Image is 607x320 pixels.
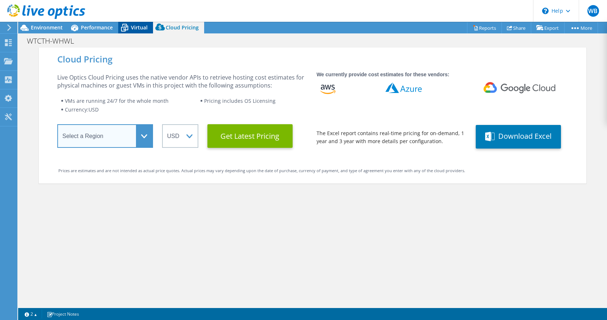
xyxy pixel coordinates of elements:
div: Cloud Pricing [57,55,568,63]
a: Project Notes [42,309,84,319]
a: Reports [467,22,502,33]
button: Get Latest Pricing [207,124,293,148]
a: 2 [20,309,42,319]
div: Prices are estimates and are not intended as actual price quotes. Actual prices may vary dependin... [58,167,567,175]
h1: WTCTH-WHWL [24,37,85,45]
span: Currency: USD [65,106,99,113]
a: Export [531,22,565,33]
a: More [564,22,598,33]
button: Download Excel [476,125,561,149]
div: Live Optics Cloud Pricing uses the native vendor APIs to retrieve hosting cost estimates for phys... [57,73,307,89]
span: Performance [81,24,113,31]
span: WB [587,5,599,17]
span: Pricing includes OS Licensing [204,97,276,104]
div: The Excel report contains real-time pricing for on-demand, 1 year and 3 year with more details pe... [317,129,467,145]
a: Share [501,22,531,33]
span: Cloud Pricing [166,24,199,31]
span: Virtual [131,24,148,31]
span: VMs are running 24/7 for the whole month [65,97,169,104]
svg: \n [542,8,549,14]
strong: We currently provide cost estimates for these vendors: [317,72,449,77]
span: Environment [31,24,63,31]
